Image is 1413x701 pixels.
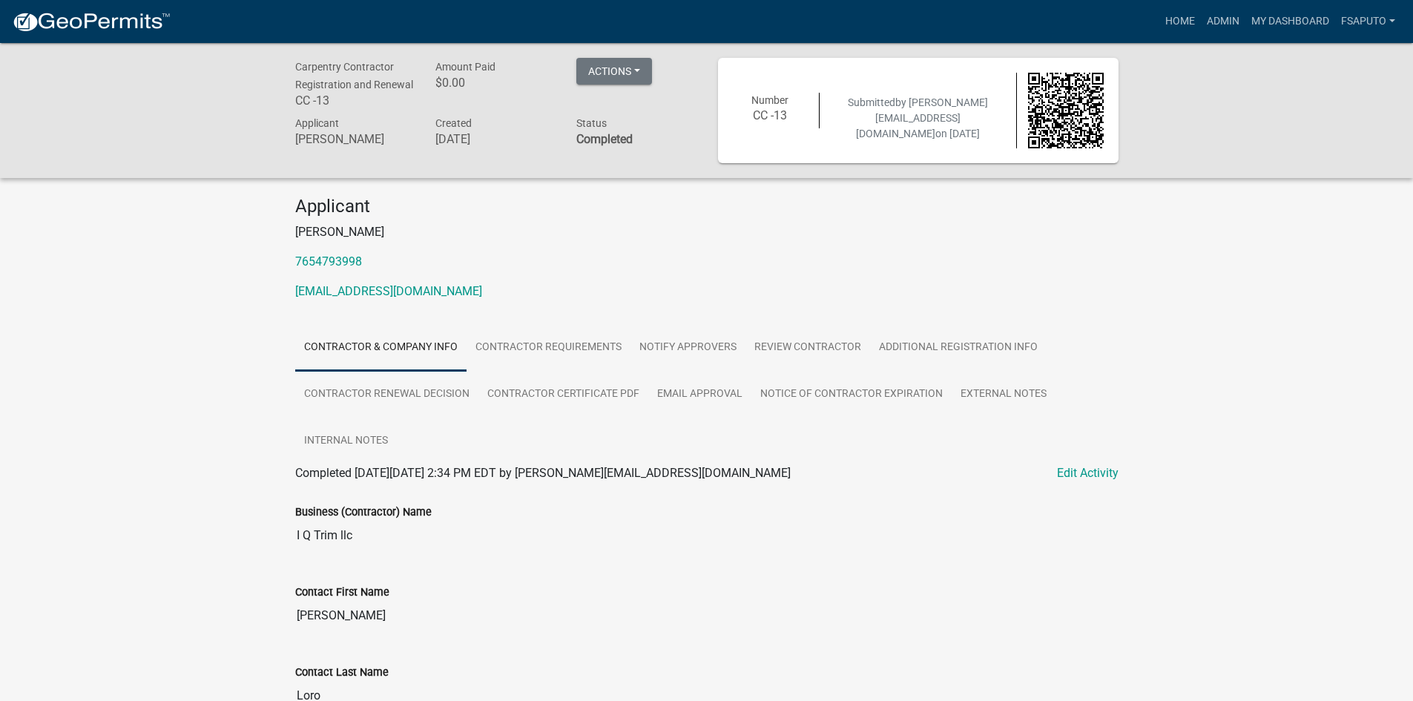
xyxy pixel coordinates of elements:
[576,117,607,129] span: Status
[295,117,339,129] span: Applicant
[295,371,478,418] a: Contractor Renewal Decision
[295,324,467,372] a: Contractor & Company Info
[751,371,952,418] a: Notice of Contractor Expiration
[1028,73,1104,148] img: QR code
[295,284,482,298] a: [EMAIL_ADDRESS][DOMAIN_NAME]
[295,93,414,108] h6: CC -13
[295,466,791,480] span: Completed [DATE][DATE] 2:34 PM EDT by [PERSON_NAME][EMAIL_ADDRESS][DOMAIN_NAME]
[435,76,554,90] h6: $0.00
[295,61,413,90] span: Carpentry Contractor Registration and Renewal
[870,324,1047,372] a: Additional Registration Info
[435,117,472,129] span: Created
[576,132,633,146] strong: Completed
[1335,7,1401,36] a: fsaputo
[848,96,988,139] span: Submitted on [DATE]
[435,61,495,73] span: Amount Paid
[295,507,432,518] label: Business (Contractor) Name
[295,254,362,269] a: 7654793998
[856,96,988,139] span: by [PERSON_NAME][EMAIL_ADDRESS][DOMAIN_NAME]
[1057,464,1119,482] a: Edit Activity
[295,418,397,465] a: Internal Notes
[435,132,554,146] h6: [DATE]
[576,58,652,85] button: Actions
[295,668,389,678] label: Contact Last Name
[648,371,751,418] a: Email Approval
[630,324,745,372] a: Notify Approvers
[295,196,1119,217] h4: Applicant
[745,324,870,372] a: Review Contractor
[295,223,1119,241] p: [PERSON_NAME]
[467,324,630,372] a: Contractor Requirements
[1201,7,1245,36] a: Admin
[295,132,414,146] h6: [PERSON_NAME]
[733,108,808,122] h6: CC -13
[1245,7,1335,36] a: My Dashboard
[751,94,788,106] span: Number
[1159,7,1201,36] a: Home
[295,588,389,598] label: Contact First Name
[952,371,1055,418] a: External Notes
[478,371,648,418] a: Contractor Certificate PDF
